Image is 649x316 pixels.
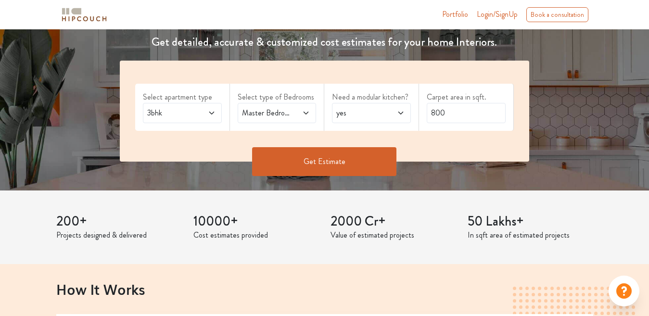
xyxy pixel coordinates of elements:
img: logo-horizontal.svg [60,6,108,23]
p: Value of estimated projects [331,229,456,241]
a: Portfolio [442,9,468,20]
input: Enter area sqft [427,103,506,123]
span: yes [334,107,387,119]
label: Need a modular kitchen? [332,91,411,103]
p: Projects designed & delivered [56,229,182,241]
button: Get Estimate [252,147,396,176]
h3: 200+ [56,214,182,230]
span: Master Bedroom,Kids Room 1,Parents [240,107,293,119]
h4: Get detailed, accurate & customized cost estimates for your home Interiors. [114,35,535,49]
label: Select apartment type [143,91,222,103]
label: Select type of Bedrooms [238,91,317,103]
span: 3bhk [145,107,198,119]
label: Carpet area in sqft. [427,91,506,103]
span: Login/SignUp [477,9,518,20]
p: In sqft area of estimated projects [468,229,593,241]
h3: 2000 Cr+ [331,214,456,230]
h3: 10000+ [193,214,319,230]
h3: 50 Lakhs+ [468,214,593,230]
p: Cost estimates provided [193,229,319,241]
span: logo-horizontal.svg [60,4,108,25]
div: Book a consultation [526,7,588,22]
h2: How It Works [56,281,593,297]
